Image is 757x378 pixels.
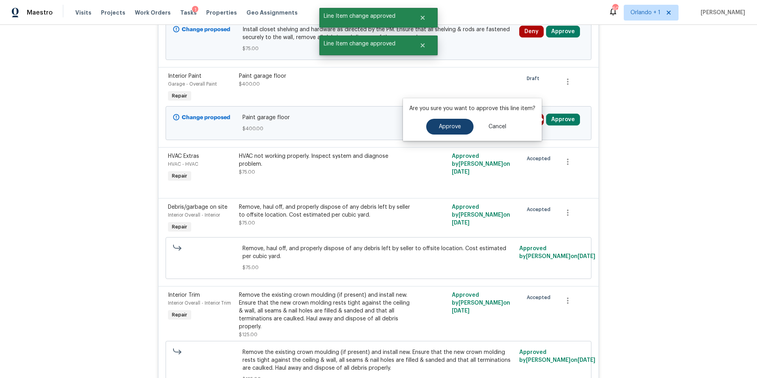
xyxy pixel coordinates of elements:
span: Install closet shelving and hardware as directed by the PM. Ensure that all shelving & rods are f... [242,26,515,41]
button: Close [410,37,436,53]
span: $400.00 [239,82,260,86]
span: Repair [169,92,190,100]
span: [DATE] [578,254,595,259]
span: Accepted [527,206,554,213]
span: Approved by [PERSON_NAME] on [519,246,595,259]
span: $400.00 [242,125,515,133]
button: Close [410,10,436,26]
span: Approved by [PERSON_NAME] on [452,153,510,175]
span: Approved by [PERSON_NAME] on [519,350,595,363]
button: Approve [546,114,580,125]
button: Approve [426,119,474,135]
span: Approved by [PERSON_NAME] on [452,292,510,314]
span: $125.00 [239,332,257,337]
div: Paint garage floor [239,72,412,80]
span: Geo Assignments [246,9,298,17]
span: [DATE] [452,169,470,175]
span: [PERSON_NAME] [697,9,745,17]
span: $75.00 [242,45,515,52]
span: Visits [75,9,91,17]
div: 1 [192,6,198,14]
span: Approved by [PERSON_NAME] on [452,204,510,226]
button: Approve [546,26,580,37]
span: Interior Overall - Interior [168,213,220,217]
span: Cancel [489,124,506,130]
div: 60 [612,5,618,13]
span: $75.00 [239,221,255,225]
p: Are you sure you want to approve this line item? [409,105,535,112]
span: Remove, haul off, and properly dispose of any debris left by seller to offsite location. Cost est... [242,245,515,260]
button: Cancel [476,119,519,135]
span: Repair [169,172,190,180]
b: Change proposed [182,115,230,120]
span: HVAC - HVAC [168,162,198,167]
span: Line Item change approved [319,8,410,24]
span: Interior Overall - Interior Trim [168,301,231,305]
span: Repair [169,223,190,231]
span: Remove the existing crown moulding (if present) and install new. Ensure that the new crown moldin... [242,348,515,372]
span: Garage - Overall Paint [168,82,217,86]
span: HVAC Extras [168,153,199,159]
span: Work Orders [135,9,171,17]
span: Paint garage floor [242,114,515,122]
span: $75.00 [239,170,255,174]
span: Repair [169,311,190,319]
span: $75.00 [242,264,515,271]
span: [DATE] [452,308,470,314]
span: Interior Trim [168,292,200,298]
span: Debris/garbage on site [168,204,227,210]
span: Tasks [180,10,197,15]
span: Interior Paint [168,73,201,79]
span: Projects [101,9,125,17]
div: Remove the existing crown moulding (if present) and install new. Ensure that the new crown moldin... [239,291,412,331]
span: Properties [206,9,237,17]
span: Maestro [27,9,53,17]
span: Draft [527,75,543,82]
div: Remove, haul off, and properly dispose of any debris left by seller to offsite location. Cost est... [239,203,412,219]
span: [DATE] [452,220,470,226]
button: Deny [519,26,544,37]
div: HVAC not working properly. Inspect system and diagnose problem. [239,152,412,168]
span: [DATE] [578,357,595,363]
span: Orlando + 1 [630,9,660,17]
b: Change proposed [182,27,230,32]
span: Approve [439,124,461,130]
span: Line Item change approved [319,36,410,52]
span: Accepted [527,294,554,301]
span: Accepted [527,155,554,163]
